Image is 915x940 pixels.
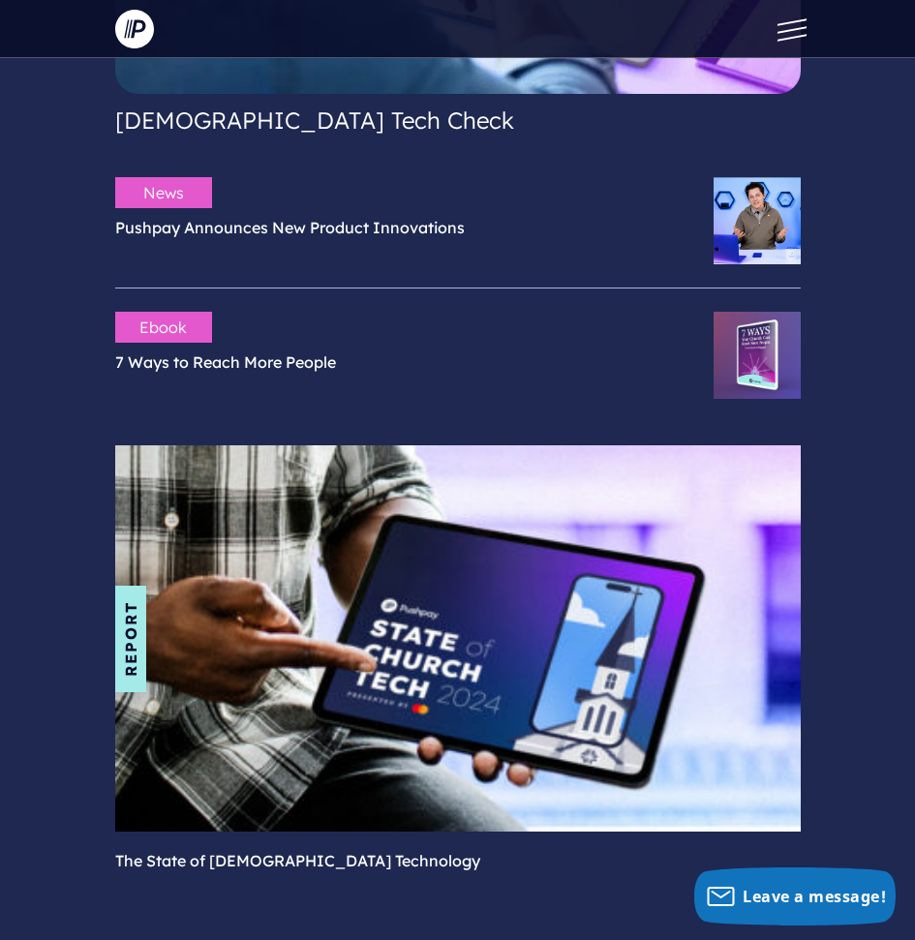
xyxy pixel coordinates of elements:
[115,218,465,237] a: Pushpay Announces New Product Innovations
[743,886,886,907] span: Leave a message!
[115,851,480,870] a: The State of [DEMOGRAPHIC_DATA] Technology
[115,106,514,135] a: [DEMOGRAPHIC_DATA] Tech Check
[115,352,336,372] a: 7 Ways to Reach More People
[115,445,801,831] a: Report
[115,586,146,692] span: Report
[115,312,212,343] span: Ebook
[694,867,896,925] button: Leave a message!
[115,177,212,208] span: News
